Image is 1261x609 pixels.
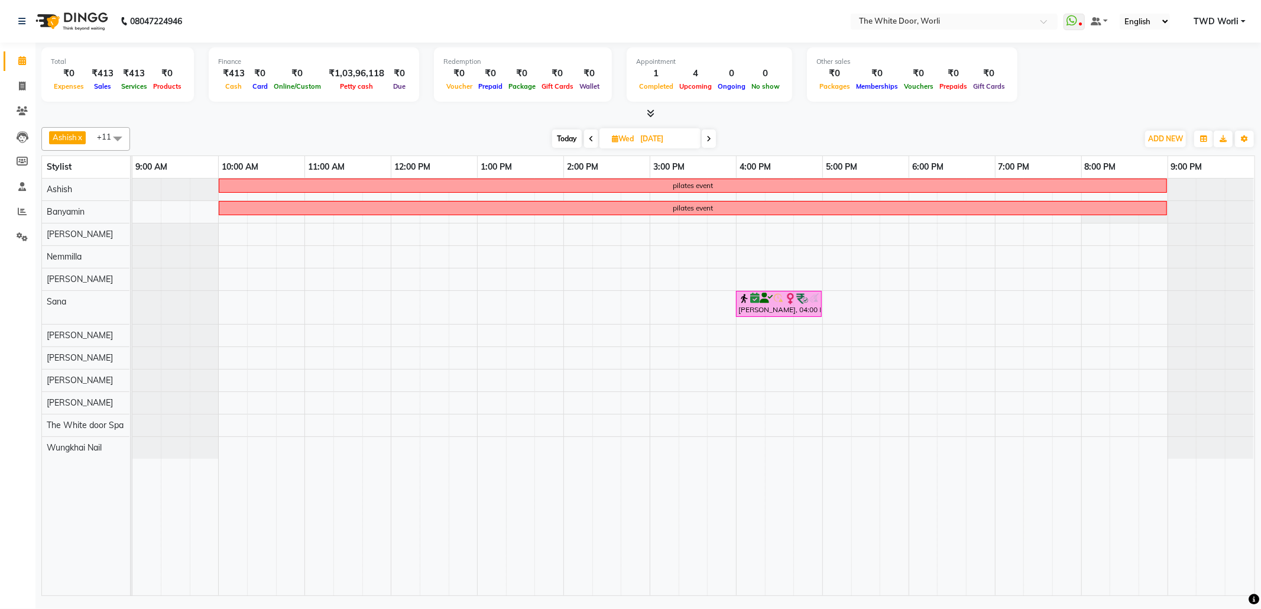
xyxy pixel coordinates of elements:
a: x [77,132,82,142]
a: 11:00 AM [305,158,348,176]
div: ₹0 [271,67,324,80]
span: Upcoming [676,82,715,90]
div: ₹1,03,96,118 [324,67,389,80]
button: ADD NEW [1145,131,1186,147]
div: ₹0 [443,67,475,80]
span: Ongoing [715,82,748,90]
div: ₹0 [51,67,87,80]
span: Products [150,82,184,90]
a: 9:00 PM [1168,158,1205,176]
a: 10:00 AM [219,158,261,176]
div: ₹0 [816,67,853,80]
div: ₹0 [475,67,505,80]
span: Voucher [443,82,475,90]
div: pilates event [673,180,713,191]
div: ₹0 [249,67,271,80]
span: ADD NEW [1148,134,1183,143]
img: logo [30,5,111,38]
b: 08047224946 [130,5,182,38]
div: Redemption [443,57,602,67]
span: Banyamin [47,206,85,217]
span: Gift Cards [970,82,1008,90]
span: Petty cash [337,82,376,90]
span: Nemmilla [47,251,82,262]
span: [PERSON_NAME] [47,330,113,341]
span: Sales [91,82,114,90]
div: Total [51,57,184,67]
div: ₹413 [118,67,150,80]
span: [PERSON_NAME] [47,229,113,239]
span: Memberships [853,82,901,90]
span: Cash [223,82,245,90]
div: [PERSON_NAME], 04:00 PM-05:00 PM, Soin Masque Exfoliant P50 Visage [737,293,821,315]
span: [PERSON_NAME] [47,375,113,386]
a: 9:00 AM [132,158,170,176]
span: Today [552,129,582,148]
span: Ashish [53,132,77,142]
span: Prepaids [936,82,970,90]
div: ₹413 [218,67,249,80]
span: Expenses [51,82,87,90]
span: TWD Worli [1194,15,1239,28]
div: ₹0 [901,67,936,80]
div: Finance [218,57,410,67]
a: 7:00 PM [996,158,1033,176]
a: 2:00 PM [564,158,601,176]
div: 0 [715,67,748,80]
div: 1 [636,67,676,80]
span: Due [390,82,409,90]
div: ₹0 [970,67,1008,80]
a: 6:00 PM [909,158,946,176]
input: 2025-09-10 [637,130,696,148]
span: Sana [47,296,66,307]
span: [PERSON_NAME] [47,352,113,363]
span: No show [748,82,783,90]
span: The White door Spa [47,420,124,430]
div: ₹0 [505,67,539,80]
div: ₹0 [576,67,602,80]
span: Wed [609,134,637,143]
div: pilates event [673,203,713,213]
span: Wungkhai Nail [47,442,102,453]
div: ₹0 [389,67,410,80]
a: 5:00 PM [823,158,860,176]
div: ₹0 [936,67,970,80]
span: Package [505,82,539,90]
span: Stylist [47,161,72,172]
a: 8:00 PM [1082,158,1119,176]
span: Card [249,82,271,90]
span: Ashish [47,184,72,195]
span: +11 [97,132,120,141]
a: 3:00 PM [650,158,688,176]
a: 4:00 PM [737,158,774,176]
div: 4 [676,67,715,80]
span: [PERSON_NAME] [47,397,113,408]
div: ₹0 [150,67,184,80]
span: Packages [816,82,853,90]
div: ₹413 [87,67,118,80]
a: 12:00 PM [391,158,433,176]
div: Appointment [636,57,783,67]
span: Completed [636,82,676,90]
div: Other sales [816,57,1008,67]
span: Prepaid [475,82,505,90]
span: [PERSON_NAME] [47,274,113,284]
div: 0 [748,67,783,80]
span: Wallet [576,82,602,90]
span: Vouchers [901,82,936,90]
span: Online/Custom [271,82,324,90]
div: ₹0 [853,67,901,80]
span: Services [118,82,150,90]
div: ₹0 [539,67,576,80]
span: Gift Cards [539,82,576,90]
a: 1:00 PM [478,158,515,176]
